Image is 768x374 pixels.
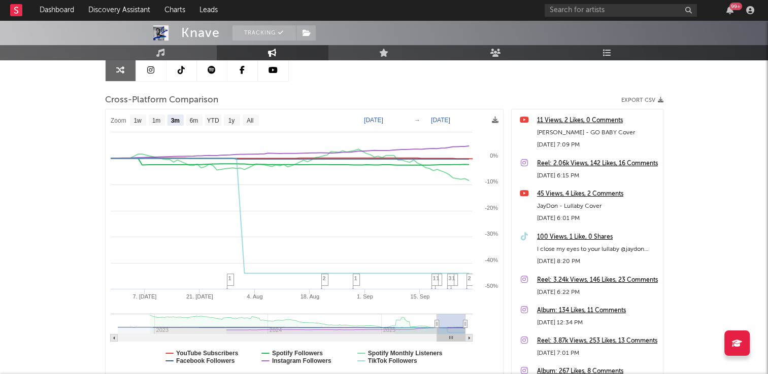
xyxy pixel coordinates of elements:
span: 1 [354,275,357,281]
button: Tracking [232,25,296,41]
text: 1. Sep [356,293,373,300]
text: Spotify Monthly Listeners [368,350,442,357]
text: -50% [485,283,498,289]
text: -10% [485,178,498,184]
a: Album: 134 Likes, 11 Comments [537,305,658,317]
div: [DATE] 12:34 PM [537,317,658,329]
text: 3m [171,117,179,124]
div: [DATE] 6:15 PM [537,170,658,182]
text: YTD [207,117,219,124]
text: → [414,117,420,124]
span: 1 [228,275,231,281]
text: 4. Aug [247,293,262,300]
span: Cross-Platform Comparison [105,94,218,106]
span: 2 [468,275,471,281]
div: Knave [181,25,220,41]
text: 7. [DATE] [132,293,156,300]
text: All [246,117,253,124]
text: 18. Aug [300,293,319,300]
a: Reel: 2.06k Views, 142 Likes, 16 Comments [537,158,658,170]
text: -30% [485,231,498,237]
span: 1 [433,275,436,281]
a: Reel: 3.24k Views, 146 Likes, 23 Comments [537,274,658,286]
div: [DATE] 6:01 PM [537,212,658,225]
text: 1w [133,117,142,124]
a: 11 Views, 2 Likes, 0 Comments [537,115,658,127]
text: 1y [228,117,235,124]
text: Spotify Followers [272,350,322,357]
div: JayDon - Lullaby Cover [537,200,658,212]
input: Search for artists [545,4,697,17]
div: 99 + [729,3,742,10]
div: I close my eyes to your lullaby @jaydon #jaydon #lullaby #rnb #songcover #vocals [537,243,658,255]
span: 2 [323,275,326,281]
text: TikTok Followers [368,357,417,364]
text: 0% [490,153,498,159]
text: 1m [152,117,160,124]
text: [DATE] [431,117,450,124]
button: Export CSV [621,97,663,103]
text: Zoom [111,117,126,124]
div: [DATE] 6:22 PM [537,286,658,298]
text: 15. Sep [410,293,429,300]
text: YouTube Subscribers [176,350,239,357]
a: 45 Views, 4 Likes, 2 Comments [537,188,658,200]
text: Facebook Followers [176,357,235,364]
span: 1 [437,275,440,281]
text: -40% [485,257,498,263]
button: 99+ [726,6,733,14]
div: [DATE] 7:01 PM [537,347,658,359]
text: [DATE] [364,117,383,124]
text: 21. [DATE] [186,293,213,300]
span: 1 [452,275,455,281]
div: [PERSON_NAME] - GO BABY Cover [537,127,658,139]
a: 100 Views, 1 Like, 0 Shares [537,231,658,243]
text: 6m [189,117,198,124]
text: -20% [485,205,498,211]
div: [DATE] 8:20 PM [537,255,658,268]
text: Instagram Followers [272,357,331,364]
a: Reel: 3.87k Views, 253 Likes, 13 Comments [537,335,658,347]
div: [DATE] 7:09 PM [537,139,658,151]
span: 3 [449,275,452,281]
